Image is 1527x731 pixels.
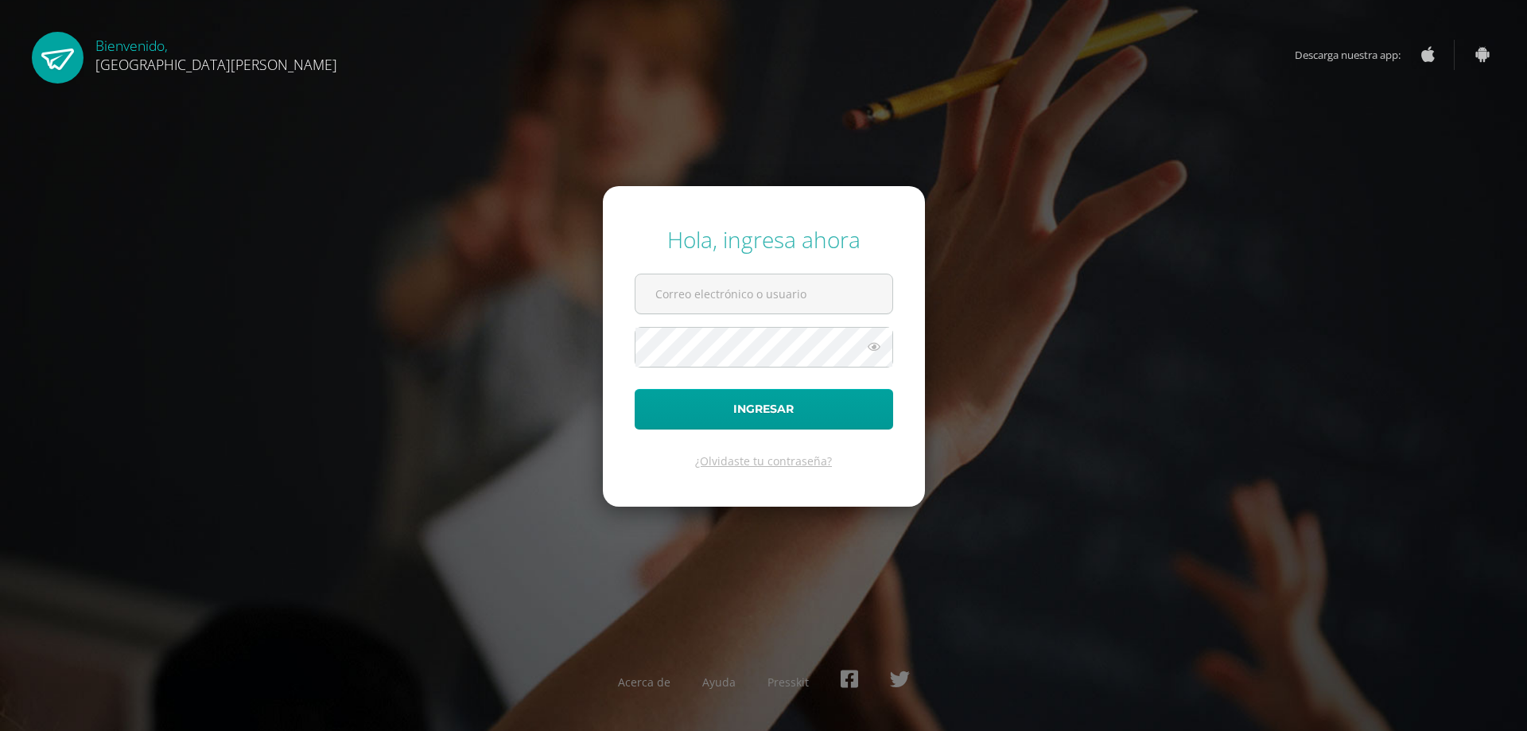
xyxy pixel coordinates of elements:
a: Acerca de [618,675,670,690]
a: Presskit [767,675,809,690]
div: Bienvenido, [95,32,337,74]
input: Correo electrónico o usuario [635,274,892,313]
div: Hola, ingresa ahora [635,224,893,255]
a: Ayuda [702,675,736,690]
span: [GEOGRAPHIC_DATA][PERSON_NAME] [95,55,337,74]
button: Ingresar [635,389,893,430]
span: Descarga nuestra app: [1295,40,1416,70]
a: ¿Olvidaste tu contraseña? [695,453,832,469]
